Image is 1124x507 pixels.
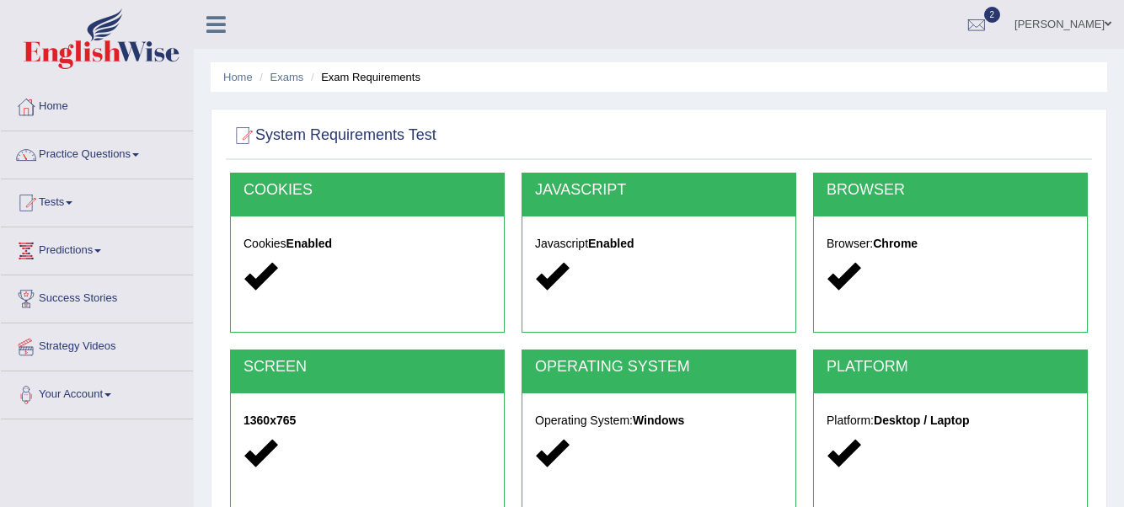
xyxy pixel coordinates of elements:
h2: PLATFORM [827,359,1074,376]
h2: OPERATING SYSTEM [535,359,783,376]
strong: Windows [633,414,684,427]
h2: BROWSER [827,182,1074,199]
h2: SCREEN [244,359,491,376]
h5: Operating System: [535,414,783,427]
a: Home [223,71,253,83]
h5: Platform: [827,414,1074,427]
a: Practice Questions [1,131,193,173]
li: Exam Requirements [307,69,420,85]
a: Predictions [1,227,193,270]
strong: Desktop / Laptop [874,414,970,427]
h2: System Requirements Test [230,123,436,148]
a: Your Account [1,371,193,414]
span: 2 [984,7,1001,23]
strong: 1360x765 [244,414,296,427]
h2: COOKIES [244,182,491,199]
a: Exams [270,71,304,83]
h5: Javascript [535,237,783,250]
strong: Enabled [286,237,332,250]
strong: Chrome [873,237,918,250]
a: Tests [1,179,193,221]
h5: Cookies [244,237,491,250]
h2: JAVASCRIPT [535,182,783,199]
a: Home [1,83,193,125]
a: Strategy Videos [1,323,193,366]
h5: Browser: [827,237,1074,250]
strong: Enabled [588,237,634,250]
a: Success Stories [1,275,193,318]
